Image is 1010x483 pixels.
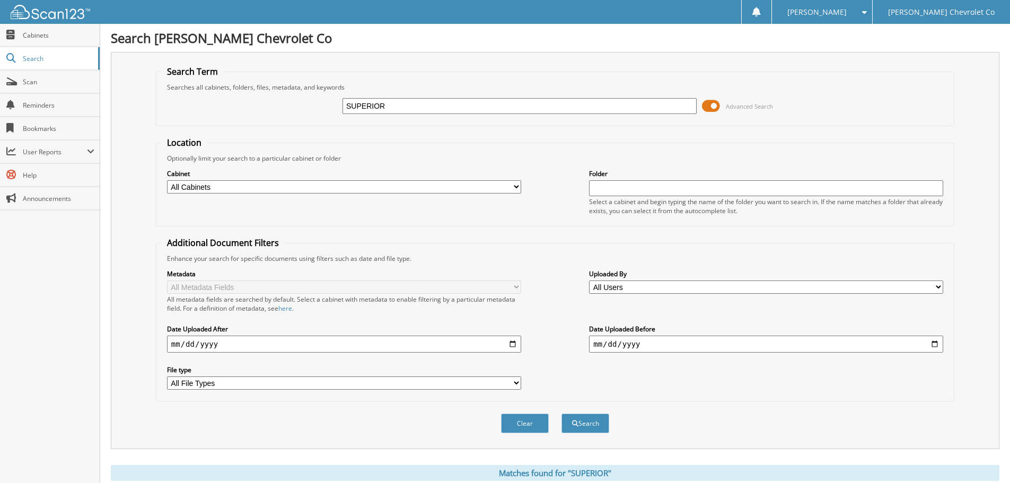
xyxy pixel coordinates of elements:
input: end [589,336,943,353]
span: Reminders [23,101,94,110]
legend: Additional Document Filters [162,237,284,249]
span: Announcements [23,194,94,203]
span: Scan [23,77,94,86]
div: Searches all cabinets, folders, files, metadata, and keywords [162,83,948,92]
img: scan123-logo-white.svg [11,5,90,19]
div: Select a cabinet and begin typing the name of the folder you want to search in. If the name match... [589,197,943,215]
span: [PERSON_NAME] Chevrolet Co [888,9,995,15]
div: Enhance your search for specific documents using filters such as date and file type. [162,254,948,263]
label: Date Uploaded After [167,324,521,333]
div: Optionally limit your search to a particular cabinet or folder [162,154,948,163]
span: Cabinets [23,31,94,40]
label: File type [167,365,521,374]
span: Advanced Search [726,102,773,110]
label: Metadata [167,269,521,278]
button: Search [561,414,609,433]
div: Matches found for "SUPERIOR" [111,465,999,481]
label: Uploaded By [589,269,943,278]
a: here [278,304,292,313]
legend: Search Term [162,66,223,77]
input: start [167,336,521,353]
span: User Reports [23,147,87,156]
div: All metadata fields are searched by default. Select a cabinet with metadata to enable filtering b... [167,295,521,313]
span: Bookmarks [23,124,94,133]
button: Clear [501,414,549,433]
span: [PERSON_NAME] [787,9,847,15]
span: Help [23,171,94,180]
label: Folder [589,169,943,178]
h1: Search [PERSON_NAME] Chevrolet Co [111,29,999,47]
span: Search [23,54,93,63]
legend: Location [162,137,207,148]
label: Date Uploaded Before [589,324,943,333]
label: Cabinet [167,169,521,178]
